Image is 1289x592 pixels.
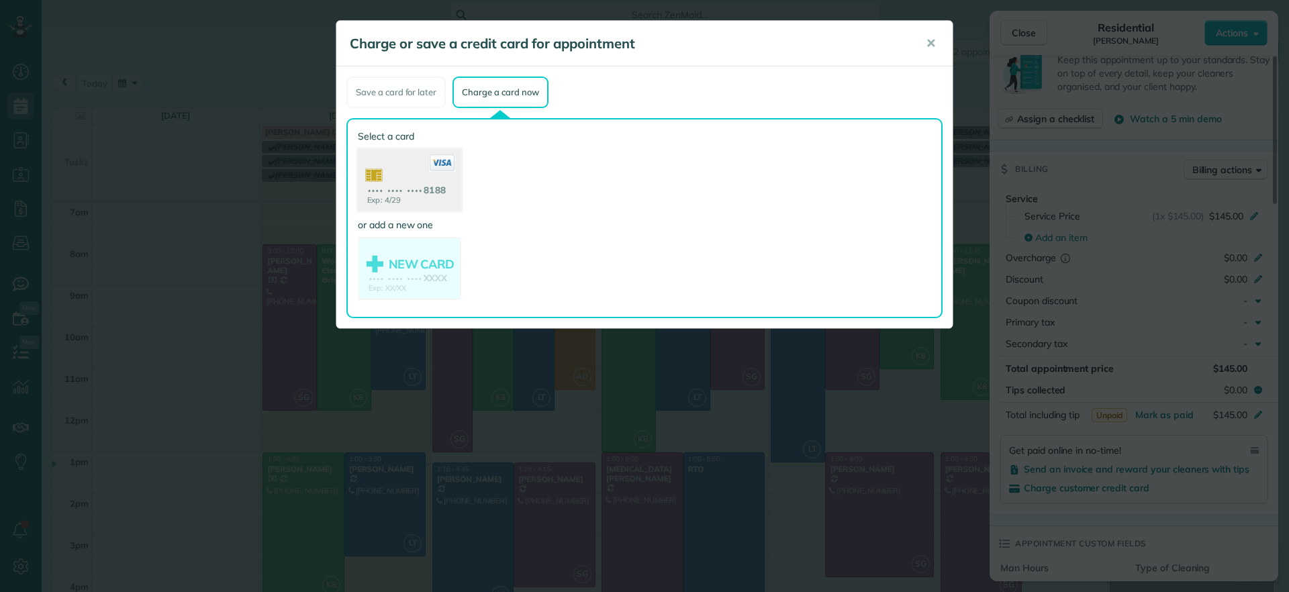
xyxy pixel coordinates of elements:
div: Save a card for later [346,77,446,108]
label: Select a card [358,130,461,143]
span: ✕ [926,36,936,51]
label: or add a new one [358,218,461,232]
h5: Charge or save a credit card for appointment [350,34,907,53]
div: Charge a card now [452,77,548,108]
